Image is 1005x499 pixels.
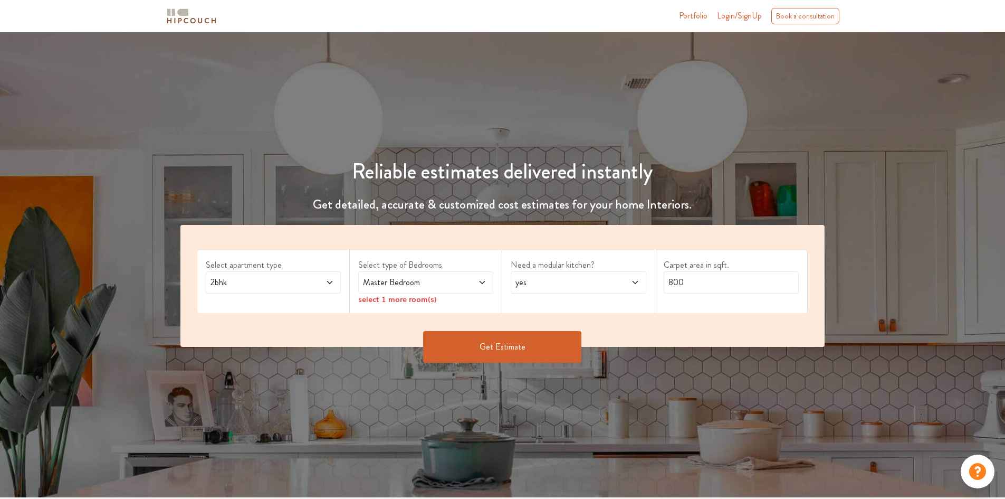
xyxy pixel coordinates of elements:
[511,259,646,271] label: Need a modular kitchen?
[717,10,762,22] span: Login/SignUp
[165,7,218,25] img: logo-horizontal.svg
[423,331,581,363] button: Get Estimate
[679,10,707,22] a: Portfolio
[174,197,831,212] h4: Get detailed, accurate & customized cost estimates for your home Interiors.
[513,276,608,289] span: yes
[361,276,455,289] span: Master Bedroom
[358,294,493,305] div: select 1 more room(s)
[358,259,493,271] label: Select type of Bedrooms
[771,8,839,24] div: Book a consultation
[664,259,799,271] label: Carpet area in sqft.
[174,159,831,184] h1: Reliable estimates delivered instantly
[165,4,218,28] span: logo-horizontal.svg
[208,276,303,289] span: 2bhk
[206,259,341,271] label: Select apartment type
[664,271,799,294] input: Enter area sqft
